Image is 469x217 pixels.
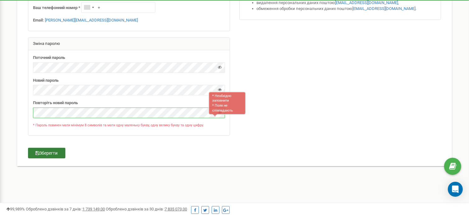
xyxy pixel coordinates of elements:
div: Telephone country code [82,2,96,12]
label: Поточний пароль [33,55,65,61]
a: [EMAIL_ADDRESS][DOMAIN_NAME] [353,6,416,11]
u: 7 835 073,00 [165,207,187,211]
label: Ваш телефонний номер * [33,5,80,11]
u: 1 739 149,00 [82,207,105,211]
label: Повторіть новий пароль [33,100,78,106]
span: Оброблено дзвінків за 30 днів : [106,207,187,211]
li: обмеження обробки персональних даних поштою . [257,6,436,12]
div: * Необхідно заповнити * Поля не співпадають [209,92,246,115]
span: Оброблено дзвінків за 7 днів : [26,207,105,211]
a: [EMAIL_ADDRESS][DOMAIN_NAME] [335,0,398,5]
div: Open Intercom Messenger [448,182,463,197]
p: * Пароль повинен мати мінімум 8 символів та мати одну маленьку букву, одну велику букву та одну ц... [33,123,225,128]
input: +1-800-555-55-55 [81,2,155,13]
div: Зміна паролю [28,38,230,50]
a: [PERSON_NAME][EMAIL_ADDRESS][DOMAIN_NAME] [45,18,138,22]
span: 99,989% [6,207,25,211]
strong: Email: [33,18,44,22]
label: Новий пароль [33,78,59,84]
button: Зберегти [28,148,65,158]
